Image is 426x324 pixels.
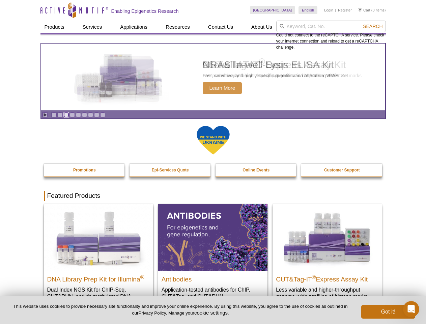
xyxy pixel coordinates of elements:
[44,204,153,313] a: DNA Library Prep Kit for Illumina DNA Library Prep Kit for Illumina® Dual Index NGS Kit for ChIP-...
[44,164,125,177] a: Promotions
[76,112,81,117] a: Go to slide 5
[88,112,93,117] a: Go to slide 7
[247,21,276,33] a: About Us
[138,310,166,316] a: Privacy Policy
[116,21,151,33] a: Applications
[152,168,189,172] strong: Epi-Services Quote
[361,305,415,319] button: Got it!
[324,8,333,12] a: Login
[47,273,150,283] h2: DNA Library Prep Kit for Illumina
[11,303,350,316] p: This website uses cookies to provide necessary site functionality and improve your online experie...
[196,125,230,155] img: We Stand With Ukraine
[94,112,99,117] a: Go to slide 8
[216,164,297,177] a: Online Events
[273,204,382,270] img: CUT&Tag-IT® Express Assay Kit
[359,6,386,14] li: (0 items)
[359,8,362,11] img: Your Cart
[158,204,267,270] img: All Antibodies
[52,112,57,117] a: Go to slide 1
[335,6,336,14] li: |
[204,21,237,33] a: Contact Us
[276,21,386,32] input: Keyword, Cat. No.
[276,273,378,283] h2: CUT&Tag-IT Express Assay Kit
[162,21,194,33] a: Resources
[58,112,63,117] a: Go to slide 2
[194,310,228,316] button: cookie settings
[130,164,211,177] a: Epi-Services Quote
[100,112,105,117] a: Go to slide 9
[301,164,383,177] a: Customer Support
[140,274,144,280] sup: ®
[273,204,382,306] a: CUT&Tag-IT® Express Assay Kit CUT&Tag-IT®Express Assay Kit Less variable and higher-throughput ge...
[250,6,295,14] a: [GEOGRAPHIC_DATA]
[64,112,69,117] a: Go to slide 3
[162,273,264,283] h2: Antibodies
[243,168,269,172] strong: Online Events
[40,21,68,33] a: Products
[79,21,106,33] a: Services
[158,204,267,306] a: All Antibodies Antibodies Application-tested antibodies for ChIP, CUT&Tag, and CUT&RUN.
[42,112,48,117] a: Toggle autoplay
[299,6,317,14] a: English
[324,168,360,172] strong: Customer Support
[361,23,385,29] button: Search
[363,24,382,29] span: Search
[162,286,264,300] p: Application-tested antibodies for ChIP, CUT&Tag, and CUT&RUN.
[312,274,316,280] sup: ®
[338,8,352,12] a: Register
[44,191,382,201] h2: Featured Products
[44,204,153,270] img: DNA Library Prep Kit for Illumina
[111,8,179,14] h2: Enabling Epigenetics Research
[403,301,419,317] iframe: Intercom live chat
[47,286,150,307] p: Dual Index NGS Kit for ChIP-Seq, CUT&RUN, and ds methylated DNA assays.
[276,21,386,50] div: Could not connect to the reCAPTCHA service. Please check your internet connection and reload to g...
[82,112,87,117] a: Go to slide 6
[73,168,96,172] strong: Promotions
[359,8,370,12] a: Cart
[70,112,75,117] a: Go to slide 4
[276,286,378,300] p: Less variable and higher-throughput genome-wide profiling of histone marks​.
